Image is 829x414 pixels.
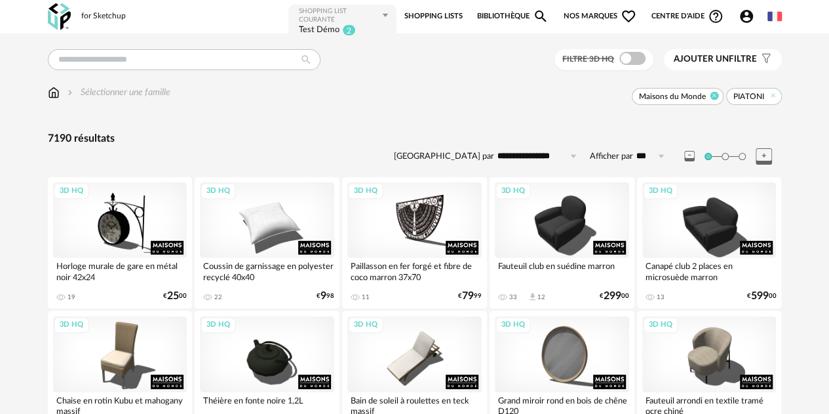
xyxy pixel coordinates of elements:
button: Ajouter unfiltre Filter icon [664,49,782,70]
span: 25 [167,292,179,300]
span: Centre d'aideHelp Circle Outline icon [651,9,724,24]
img: OXP [48,3,71,30]
div: 3D HQ [643,317,678,333]
a: 3D HQ Canapé club 2 places en microsuède marron 13 €59900 [637,177,782,308]
div: € 00 [746,292,776,300]
span: Download icon [528,292,537,302]
div: Paillasson en fer forgé et fibre de coco marron 37x70 [347,258,482,284]
div: Horloge murale de gare en métal noir 42x24 [53,258,187,284]
div: € 00 [600,292,629,300]
div: 7190 résultats [48,132,782,146]
label: [GEOGRAPHIC_DATA] par [394,151,494,162]
div: 3D HQ [495,183,531,199]
div: 3D HQ [201,183,236,199]
span: Nos marques [564,3,637,30]
label: Afficher par [590,151,633,162]
div: 3D HQ [54,317,89,333]
div: Coussin de garnissage en polyester recyclé 40x40 [200,258,334,284]
span: Filtre 3D HQ [562,55,614,63]
div: 3D HQ [201,317,236,333]
div: € 99 [458,292,482,300]
span: Heart Outline icon [621,9,636,24]
span: Help Circle Outline icon [708,9,723,24]
span: 299 [604,292,621,300]
a: 3D HQ Coussin de garnissage en polyester recyclé 40x40 22 €998 [195,177,339,308]
span: Filter icon [757,54,772,65]
div: Shopping List courante [299,7,381,24]
span: Ajouter un [674,54,729,64]
span: 79 [462,292,474,300]
div: 3D HQ [348,183,383,199]
img: svg+xml;base64,PHN2ZyB3aWR0aD0iMTYiIGhlaWdodD0iMTYiIHZpZXdCb3g9IjAgMCAxNiAxNiIgZmlsbD0ibm9uZSIgeG... [65,86,75,99]
div: Sélectionner une famille [65,86,170,99]
div: Test Démo [299,24,339,37]
span: Account Circle icon [739,9,760,24]
div: 12 [537,293,545,301]
span: Maisons du Monde [639,91,706,102]
div: 13 [657,293,665,301]
a: 3D HQ Fauteuil club en suédine marron 33 Download icon 12 €29900 [490,177,634,308]
div: € 98 [317,292,334,300]
div: 3D HQ [643,183,678,199]
div: € 00 [163,292,187,300]
div: 3D HQ [495,317,531,333]
div: 11 [362,293,370,301]
span: 599 [750,292,768,300]
span: filtre [674,54,757,65]
sup: 2 [342,24,356,36]
div: Fauteuil club en suédine marron [495,258,629,284]
span: PIATONI [733,91,764,102]
img: svg+xml;base64,PHN2ZyB3aWR0aD0iMTYiIGhlaWdodD0iMTciIHZpZXdCb3g9IjAgMCAxNiAxNyIgZmlsbD0ibm9uZSIgeG... [48,86,60,99]
span: Account Circle icon [739,9,754,24]
div: Canapé club 2 places en microsuède marron [642,258,777,284]
div: for Sketchup [81,11,126,22]
a: 3D HQ Horloge murale de gare en métal noir 42x24 19 €2500 [48,177,193,308]
div: 3D HQ [348,317,383,333]
div: 22 [214,293,222,301]
span: 9 [320,292,326,300]
div: 33 [509,293,517,301]
div: 19 [67,293,75,301]
a: BibliothèqueMagnify icon [477,3,549,30]
a: 3D HQ Paillasson en fer forgé et fibre de coco marron 37x70 11 €7999 [342,177,487,308]
span: Magnify icon [533,9,549,24]
a: Shopping Lists [404,3,462,30]
img: fr [767,9,782,24]
div: 3D HQ [54,183,89,199]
